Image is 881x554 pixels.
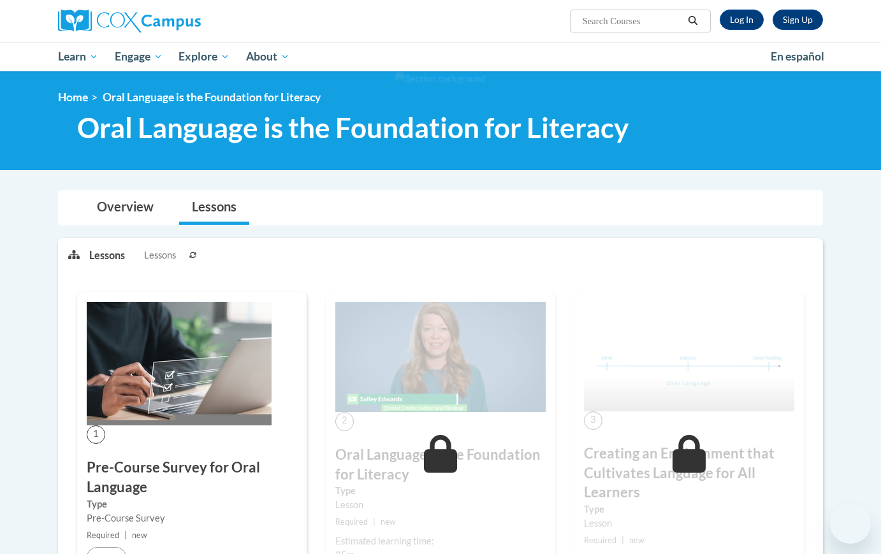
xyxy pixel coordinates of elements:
[683,13,703,29] button: Search
[179,191,249,225] a: Lessons
[335,412,354,430] span: 2
[144,248,176,262] span: Lessons
[335,517,368,527] span: Required
[395,72,486,86] img: Section background
[58,10,201,32] img: Cox Campus
[381,517,396,527] span: new
[89,248,125,262] p: Lessons
[335,534,546,548] div: Estimated learning time:
[373,517,375,527] span: |
[39,42,842,71] div: Main menu
[584,502,794,516] label: Type
[584,411,602,430] span: 3
[178,49,229,64] span: Explore
[77,111,629,145] span: Oral Language is the Foundation for Literacy
[50,42,106,71] a: Learn
[84,191,166,225] a: Overview
[584,302,794,411] img: Course Image
[629,536,644,545] span: new
[335,484,546,498] label: Type
[103,90,321,104] span: Oral Language is the Foundation for Literacy
[115,49,163,64] span: Engage
[87,425,105,444] span: 1
[762,43,833,70] a: En español
[238,42,298,71] a: About
[58,49,98,64] span: Learn
[246,49,289,64] span: About
[58,90,88,104] a: Home
[720,10,764,30] a: Log In
[773,10,823,30] a: Register
[58,10,300,32] a: Cox Campus
[335,302,546,413] img: Course Image
[584,516,794,530] div: Lesson
[584,536,616,545] span: Required
[622,536,624,545] span: |
[335,498,546,512] div: Lesson
[124,530,127,540] span: |
[87,302,272,425] img: Course Image
[581,13,683,29] input: Search Courses
[335,445,546,485] h3: Oral Language is the Foundation for Literacy
[87,497,297,511] label: Type
[170,42,238,71] a: Explore
[87,458,297,497] h3: Pre-Course Survey for Oral Language
[87,511,297,525] div: Pre-Course Survey
[87,530,119,540] span: Required
[584,444,794,502] h3: Creating an Environment that Cultivates Language for All Learners
[106,42,171,71] a: Engage
[771,50,824,63] span: En español
[132,530,147,540] span: new
[830,503,871,544] iframe: Button to launch messaging window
